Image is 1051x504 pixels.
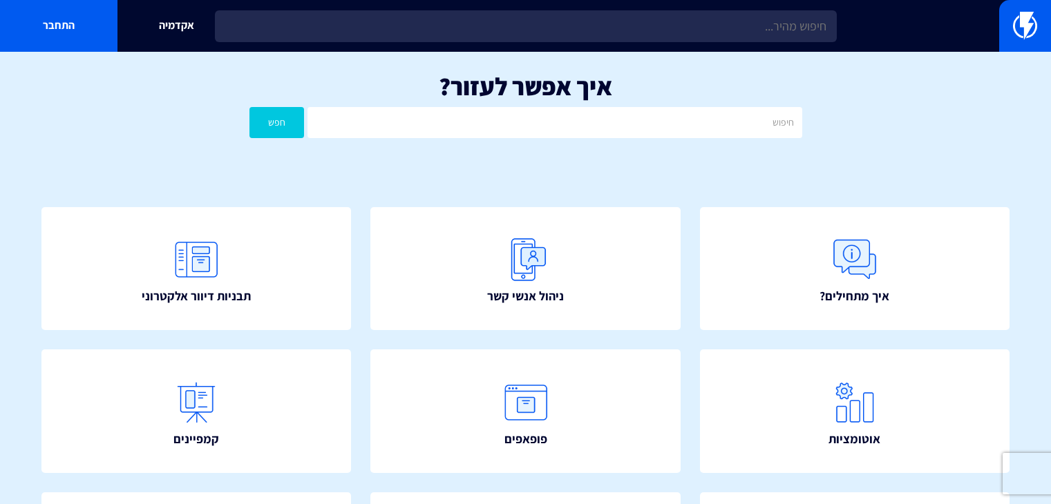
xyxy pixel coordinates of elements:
input: חיפוש [307,107,802,138]
span: פופאפים [504,430,547,448]
span: קמפיינים [173,430,219,448]
button: חפש [249,107,305,138]
a: ניהול אנשי קשר [370,207,680,331]
span: איך מתחילים? [820,287,889,305]
span: אוטומציות [829,430,880,448]
a: איך מתחילים? [700,207,1010,331]
a: תבניות דיוור אלקטרוני [41,207,351,331]
input: חיפוש מהיר... [215,10,837,42]
span: ניהול אנשי קשר [487,287,564,305]
span: תבניות דיוור אלקטרוני [142,287,251,305]
h1: איך אפשר לעזור? [21,72,1030,100]
a: פופאפים [370,349,680,473]
a: אוטומציות [700,349,1010,473]
a: קמפיינים [41,349,351,473]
